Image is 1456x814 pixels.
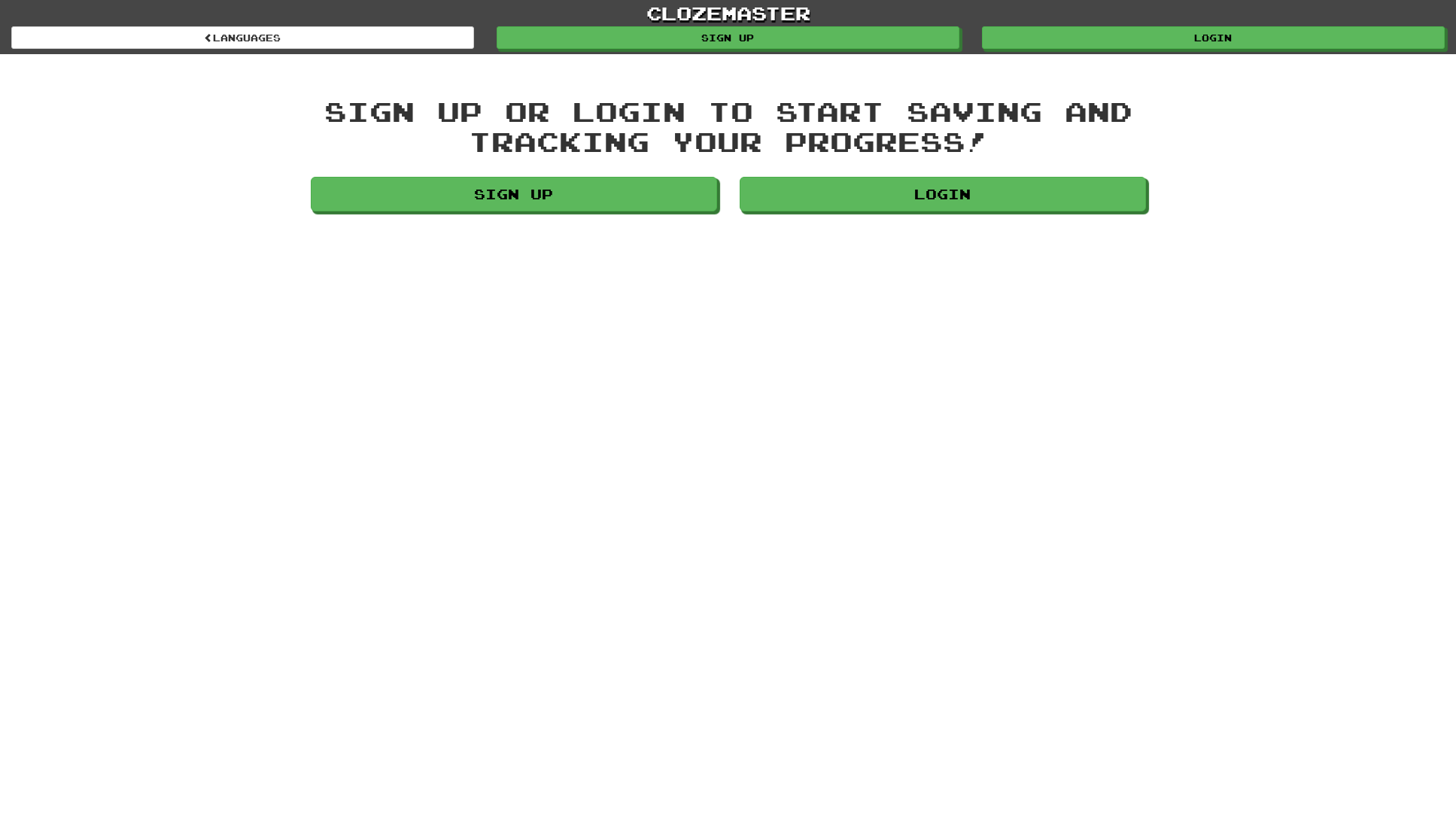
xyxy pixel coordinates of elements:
[311,96,1146,156] div: Sign up or login to start saving and tracking your progress!
[740,177,1146,211] a: Login
[982,26,1445,49] a: Login
[311,177,717,211] a: Sign up
[11,26,474,49] a: Languages
[497,26,959,49] a: Sign up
